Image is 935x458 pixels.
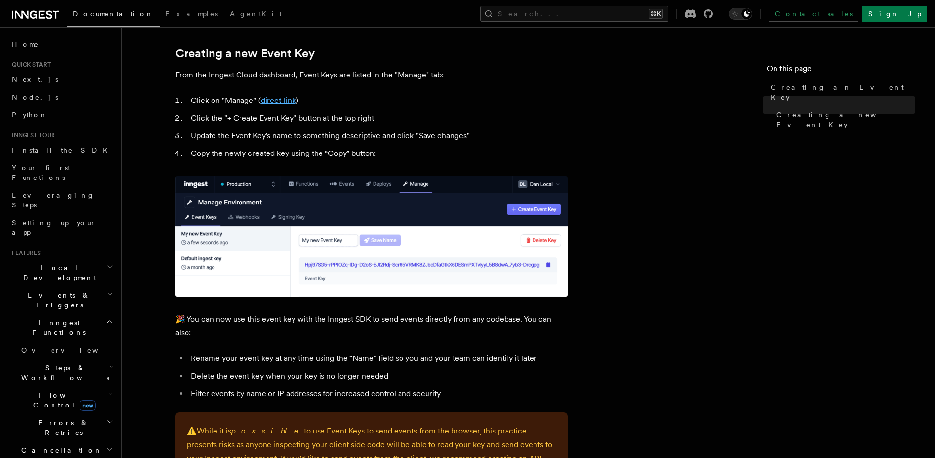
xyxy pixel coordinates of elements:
[8,214,115,241] a: Setting up your app
[767,78,915,106] a: Creating an Event Key
[769,6,858,22] a: Contact sales
[188,369,568,383] li: Delete the event key when your key is no longer needed
[773,106,915,133] a: Creating a new Event Key
[8,286,115,314] button: Events & Triggers
[17,445,102,455] span: Cancellation
[12,146,113,154] span: Install the SDK
[8,249,41,257] span: Features
[17,414,115,441] button: Errors & Retries
[8,186,115,214] a: Leveraging Steps
[160,3,224,26] a: Examples
[8,314,115,341] button: Inngest Functions
[17,390,108,410] span: Flow Control
[165,10,218,18] span: Examples
[175,47,315,60] a: Creating a new Event Key
[261,96,296,105] a: direct link
[17,386,115,414] button: Flow Controlnew
[188,129,568,143] li: Update the Event Key's name to something descriptive and click "Save changes"
[776,110,915,129] span: Creating a new Event Key
[12,111,48,119] span: Python
[8,159,115,186] a: Your first Functions
[8,141,115,159] a: Install the SDK
[12,39,39,49] span: Home
[175,312,568,340] p: 🎉 You can now use this event key with the Inngest SDK to send events directly from any codebase. ...
[67,3,160,27] a: Documentation
[12,164,70,181] span: Your first Functions
[73,10,154,18] span: Documentation
[17,359,115,386] button: Steps & Workflows
[188,94,568,107] li: Click on "Manage" ( )
[8,318,106,337] span: Inngest Functions
[12,191,95,209] span: Leveraging Steps
[8,71,115,88] a: Next.js
[188,352,568,365] li: Rename your event key at any time using the “Name” field so you and your team can identify it later
[12,219,96,236] span: Setting up your app
[188,387,568,401] li: Filter events by name or IP addresses for increased control and security
[8,88,115,106] a: Node.js
[767,63,915,78] h4: On this page
[21,346,122,354] span: Overview
[12,76,58,83] span: Next.js
[80,400,96,411] span: new
[188,147,568,160] li: Copy the newly created key using the “Copy” button:
[8,259,115,286] button: Local Development
[649,9,663,19] kbd: ⌘K
[224,3,288,26] a: AgentKit
[480,6,668,22] button: Search...⌘K
[771,82,915,102] span: Creating an Event Key
[12,93,58,101] span: Node.js
[175,68,568,82] p: From the Inngest Cloud dashboard, Event Keys are listed in the "Manage" tab:
[230,10,282,18] span: AgentKit
[17,418,107,437] span: Errors & Retries
[729,8,752,20] button: Toggle dark mode
[187,426,197,435] span: ⚠️
[8,106,115,124] a: Python
[175,176,568,297] img: A newly created Event Key in the Inngest Cloud dashboard
[8,263,107,282] span: Local Development
[231,426,304,435] em: possible
[17,363,109,382] span: Steps & Workflows
[8,290,107,310] span: Events & Triggers
[17,341,115,359] a: Overview
[188,111,568,125] li: Click the "+ Create Event Key" button at the top right
[8,61,51,69] span: Quick start
[8,35,115,53] a: Home
[862,6,927,22] a: Sign Up
[8,131,55,139] span: Inngest tour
